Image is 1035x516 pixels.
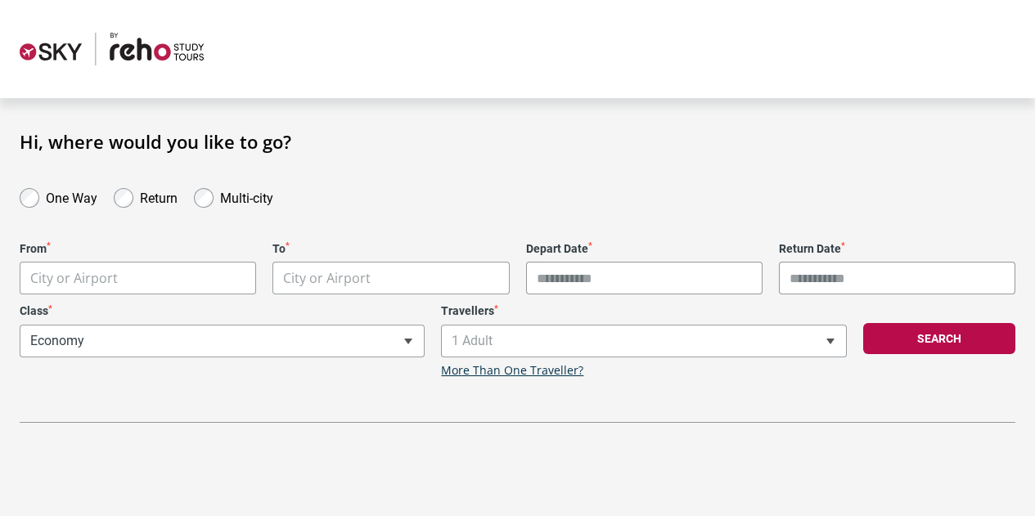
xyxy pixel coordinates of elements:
span: City or Airport [20,262,256,294]
span: Economy [20,325,425,357]
label: One Way [46,186,97,206]
button: Search [863,323,1015,354]
label: Return Date [779,242,1015,256]
label: Class [20,304,425,318]
span: Economy [20,325,424,357]
span: City or Airport [283,269,371,287]
span: 1 Adult [442,325,845,357]
span: City or Airport [20,262,255,294]
span: 1 Adult [441,325,846,357]
label: From [20,242,256,256]
label: Multi-city [220,186,273,206]
label: Travellers [441,304,846,318]
span: City or Airport [272,262,509,294]
label: Return [140,186,178,206]
label: To [272,242,509,256]
label: Depart Date [526,242,763,256]
h1: Hi, where would you like to go? [20,131,1015,152]
a: More Than One Traveller? [441,364,583,378]
span: City or Airport [30,269,118,287]
span: City or Airport [273,262,508,294]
